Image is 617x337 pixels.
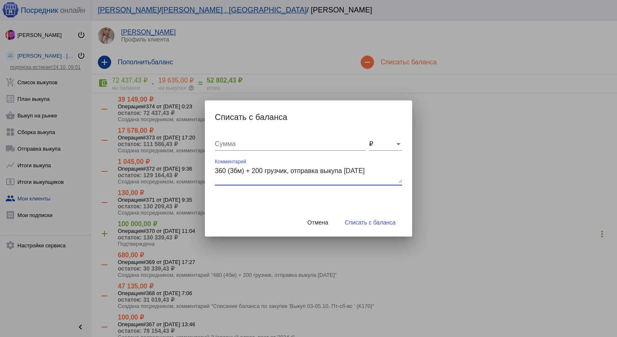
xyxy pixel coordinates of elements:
span: Отмена [307,219,328,226]
button: Списать с баланса [338,215,402,230]
h2: Списать с баланса [215,110,402,124]
span: ₽ [369,140,373,147]
button: Отмена [301,215,335,230]
span: Списать с баланса [345,219,396,226]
